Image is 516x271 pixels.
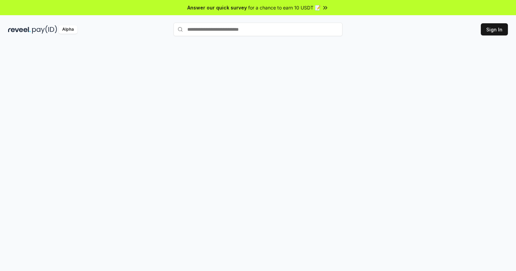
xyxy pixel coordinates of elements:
div: Alpha [58,25,77,34]
span: Answer our quick survey [187,4,247,11]
img: reveel_dark [8,25,31,34]
span: for a chance to earn 10 USDT 📝 [248,4,321,11]
button: Sign In [481,23,508,35]
img: pay_id [32,25,57,34]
